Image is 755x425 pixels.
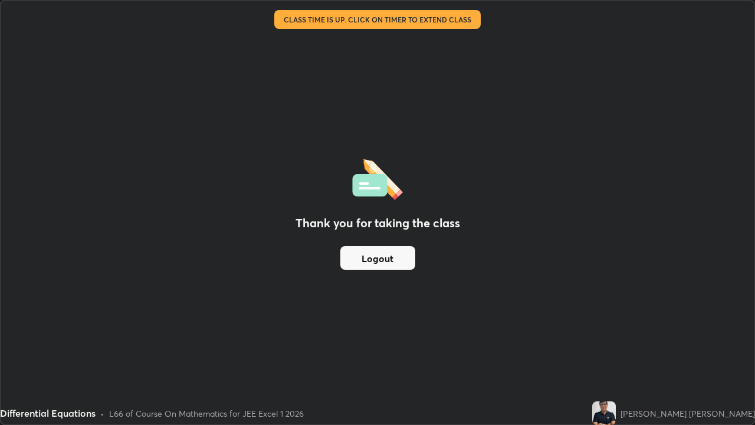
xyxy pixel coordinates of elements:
[100,407,104,420] div: •
[592,401,616,425] img: 1bd69877dafd4480bd87b8e1d71fc0d6.jpg
[340,246,415,270] button: Logout
[109,407,304,420] div: L66 of Course On Mathematics for JEE Excel 1 2026
[621,407,755,420] div: [PERSON_NAME] [PERSON_NAME]
[352,155,403,200] img: offlineFeedback.1438e8b3.svg
[296,214,460,232] h2: Thank you for taking the class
